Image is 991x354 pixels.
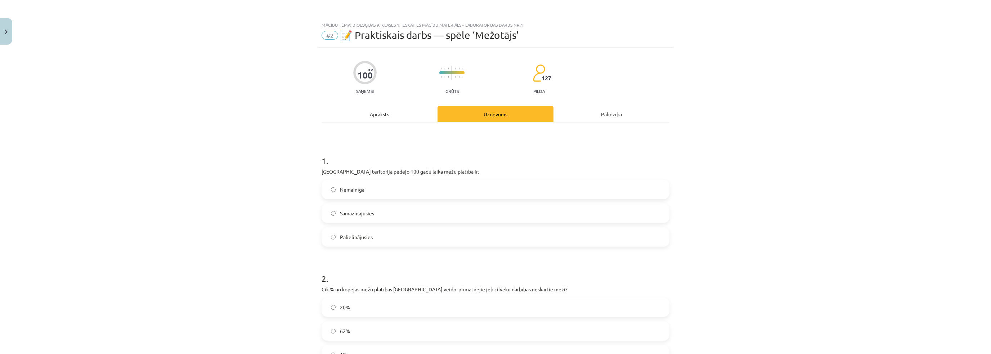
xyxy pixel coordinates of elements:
div: Mācību tēma: Bioloģijas 9. klases 1. ieskaites mācību materiāls - laboratorijas darbs nr.1 [322,22,669,27]
img: icon-short-line-57e1e144782c952c97e751825c79c345078a6d821885a25fce030b3d8c18986b.svg [459,68,459,70]
p: Grūts [445,89,459,94]
img: icon-short-line-57e1e144782c952c97e751825c79c345078a6d821885a25fce030b3d8c18986b.svg [441,76,441,78]
img: students-c634bb4e5e11cddfef0936a35e636f08e4e9abd3cc4e673bd6f9a4125e45ecb1.svg [533,64,545,82]
input: Nemainīga [331,187,336,192]
img: icon-short-line-57e1e144782c952c97e751825c79c345078a6d821885a25fce030b3d8c18986b.svg [448,68,449,70]
span: Nemainīga [340,186,364,193]
img: icon-short-line-57e1e144782c952c97e751825c79c345078a6d821885a25fce030b3d8c18986b.svg [455,76,456,78]
span: 62% [340,327,350,335]
input: 20% [331,305,336,310]
div: Apraksts [322,106,438,122]
span: 20% [340,304,350,311]
span: Samazinājusies [340,210,374,217]
div: Uzdevums [438,106,553,122]
div: Palīdzība [553,106,669,122]
input: Palielinājusies [331,235,336,239]
span: #2 [322,31,338,40]
span: 📝 Praktiskais darbs — spēle ‘Mežotājs’ [340,29,519,41]
p: Saņemsi [353,89,377,94]
img: icon-short-line-57e1e144782c952c97e751825c79c345078a6d821885a25fce030b3d8c18986b.svg [448,76,449,78]
h1: 1 . [322,143,669,166]
h1: 2 . [322,261,669,283]
img: icon-short-line-57e1e144782c952c97e751825c79c345078a6d821885a25fce030b3d8c18986b.svg [441,68,441,70]
span: 127 [542,75,551,81]
img: icon-short-line-57e1e144782c952c97e751825c79c345078a6d821885a25fce030b3d8c18986b.svg [459,76,459,78]
p: [GEOGRAPHIC_DATA] teritorijā pēdējo 100 gadu laikā mežu platība ir: [322,168,669,175]
img: icon-close-lesson-0947bae3869378f0d4975bcd49f059093ad1ed9edebbc8119c70593378902aed.svg [5,30,8,34]
p: pilda [533,89,545,94]
input: 62% [331,329,336,333]
span: XP [368,68,373,72]
input: Samazinājusies [331,211,336,216]
p: Cik % no kopējās mežu platības [GEOGRAPHIC_DATA] veido pirmatnējie jeb cilvēku darbības neskartie... [322,286,669,293]
div: 100 [358,70,373,80]
img: icon-short-line-57e1e144782c952c97e751825c79c345078a6d821885a25fce030b3d8c18986b.svg [455,68,456,70]
span: Palielinājusies [340,233,373,241]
